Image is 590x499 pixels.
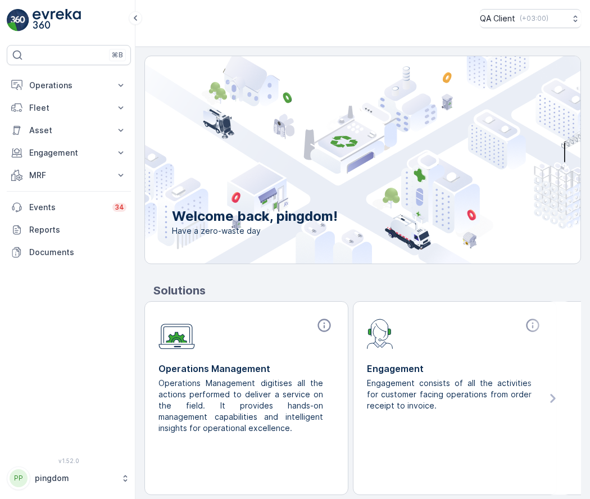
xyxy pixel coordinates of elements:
button: MRF [7,164,131,187]
span: v 1.52.0 [7,457,131,464]
button: Asset [7,119,131,142]
p: Operations [29,80,108,91]
a: Documents [7,241,131,264]
p: Events [29,202,106,213]
img: module-icon [367,317,393,349]
p: Fleet [29,102,108,114]
p: Asset [29,125,108,136]
p: ( +03:00 ) [520,14,548,23]
img: logo [7,9,29,31]
div: PP [10,469,28,487]
p: Welcome back, pingdom! [172,207,338,225]
button: PPpingdom [7,466,131,490]
span: Have a zero-waste day [172,225,338,237]
p: Documents [29,247,126,258]
p: Reports [29,224,126,235]
button: Engagement [7,142,131,164]
button: QA Client(+03:00) [480,9,581,28]
p: 34 [115,203,124,212]
p: Engagement consists of all the activities for customer facing operations from order receipt to in... [367,378,534,411]
p: MRF [29,170,108,181]
img: module-icon [158,317,195,350]
a: Events34 [7,196,131,219]
p: Solutions [153,282,581,299]
img: logo_light-DOdMpM7g.png [33,9,81,31]
p: QA Client [480,13,515,24]
button: Fleet [7,97,131,119]
p: ⌘B [112,51,123,60]
a: Reports [7,219,131,241]
p: Operations Management [158,362,334,375]
p: Engagement [29,147,108,158]
p: pingdom [35,473,115,484]
p: Engagement [367,362,543,375]
img: city illustration [94,56,580,264]
button: Operations [7,74,131,97]
p: Operations Management digitises all the actions performed to deliver a service on the field. It p... [158,378,325,434]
